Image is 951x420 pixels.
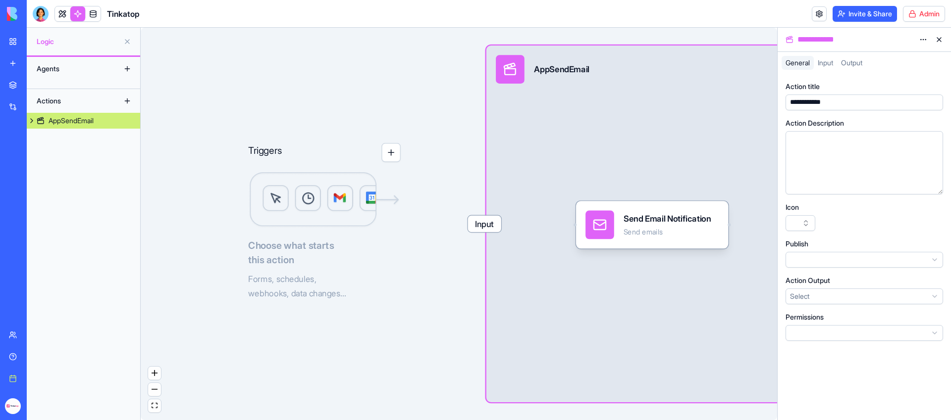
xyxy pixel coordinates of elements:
div: InputAppSendEmail [486,46,844,402]
button: zoom out [148,383,161,396]
span: Choose what starts this action [248,238,401,267]
button: Admin [903,6,945,22]
img: Logic [248,172,401,229]
img: logo [7,7,68,21]
div: Send Email NotificationSend emails [576,201,729,248]
span: Forms, schedules, webhooks, data changes... [248,274,346,298]
span: General [786,58,810,67]
span: Input [818,58,833,67]
span: Output [841,58,862,67]
label: Action title [786,82,820,92]
div: TriggersLogicChoose what startsthis actionForms, schedules,webhooks, data changes... [248,105,401,300]
label: Permissions [786,312,824,322]
span: Input [468,216,501,233]
label: Publish [786,239,808,249]
label: Action Description [786,118,844,128]
div: Actions [32,93,111,109]
p: Triggers [248,143,282,162]
div: Agents [32,61,111,77]
img: Tinkatop_fycgeq.png [5,398,21,414]
label: Icon [786,202,799,212]
div: AppSendEmail [534,63,589,75]
div: Send Email Notification [624,213,711,225]
span: Logic [37,37,119,47]
h1: Tinkatop [107,8,140,20]
button: fit view [148,399,161,413]
a: AppSendEmail [27,113,140,129]
div: AppSendEmail [49,116,94,126]
div: Send emails [624,227,711,236]
label: Action Output [786,276,830,285]
button: Invite & Share [833,6,897,22]
button: zoom in [148,367,161,380]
